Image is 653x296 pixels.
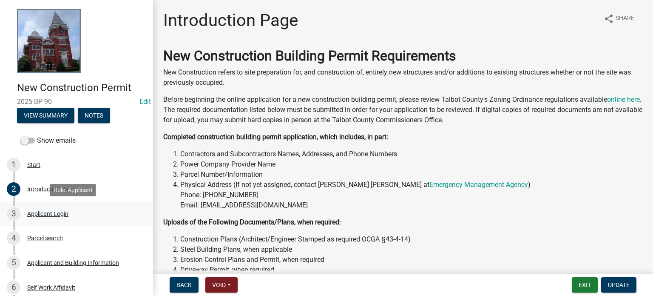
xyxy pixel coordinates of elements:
[27,162,40,168] div: Start
[607,95,640,103] a: online here
[180,265,643,275] li: Driveway Permit, when required
[429,181,528,189] a: Emergency Management Agency
[20,135,76,146] label: Show emails
[139,98,151,106] a: Edit
[7,158,20,172] div: 1
[180,149,643,159] li: Contractors and Subcontractors Names, Addresses, and Phone Numbers
[78,112,110,119] wm-modal-confirm: Notes
[176,282,192,288] span: Back
[180,180,643,210] li: Physical Address (If not yet assigned, contact [PERSON_NAME] [PERSON_NAME] at ) Phone: [PHONE_NUM...
[17,9,81,73] img: Talbot County, Georgia
[205,277,238,293] button: Void
[180,244,643,255] li: Steel Building Plans, when applicable
[17,98,136,106] span: 2025-BP-90
[163,218,341,226] strong: Uploads of the Following Documents/Plans, when required:
[163,10,298,31] h1: Introduction Page
[27,285,75,290] div: Self Work Affidavit
[50,184,96,196] div: Role: Applicant
[180,170,643,180] li: Parcel Number/Information
[27,186,75,192] div: Introduction Page
[7,281,20,294] div: 6
[27,235,63,241] div: Parcel search
[616,14,634,24] span: Share
[7,256,20,270] div: 5
[78,108,110,123] button: Notes
[27,260,119,266] div: Applicant and Building Information
[139,98,151,106] wm-modal-confirm: Edit Application Number
[7,207,20,221] div: 3
[572,277,598,293] button: Exit
[604,14,614,24] i: share
[163,95,643,125] p: Before beginning the online application for a new construction building permit, please review Tal...
[601,277,636,293] button: Update
[17,112,74,119] wm-modal-confirm: Summary
[163,67,643,88] p: New Construction refers to site preparation for, and construction of, entirely new structures and...
[180,159,643,170] li: Power Company Provider Name
[7,231,20,245] div: 4
[7,182,20,196] div: 2
[170,277,199,293] button: Back
[597,10,641,27] button: shareShare
[180,255,643,265] li: Erosion Control Plans and Permit, when required
[180,234,643,244] li: Construction Plans (Architect/Engineer Stamped as required OCGA §43-4-14)
[608,282,630,288] span: Update
[17,108,74,123] button: View Summary
[17,82,146,94] h4: New Construction Permit
[163,48,456,64] strong: New Construction Building Permit Requirements
[163,133,388,141] strong: Completed construction building permit application, which includes, in part:
[212,282,226,288] span: Void
[27,211,68,217] div: Applicant Login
